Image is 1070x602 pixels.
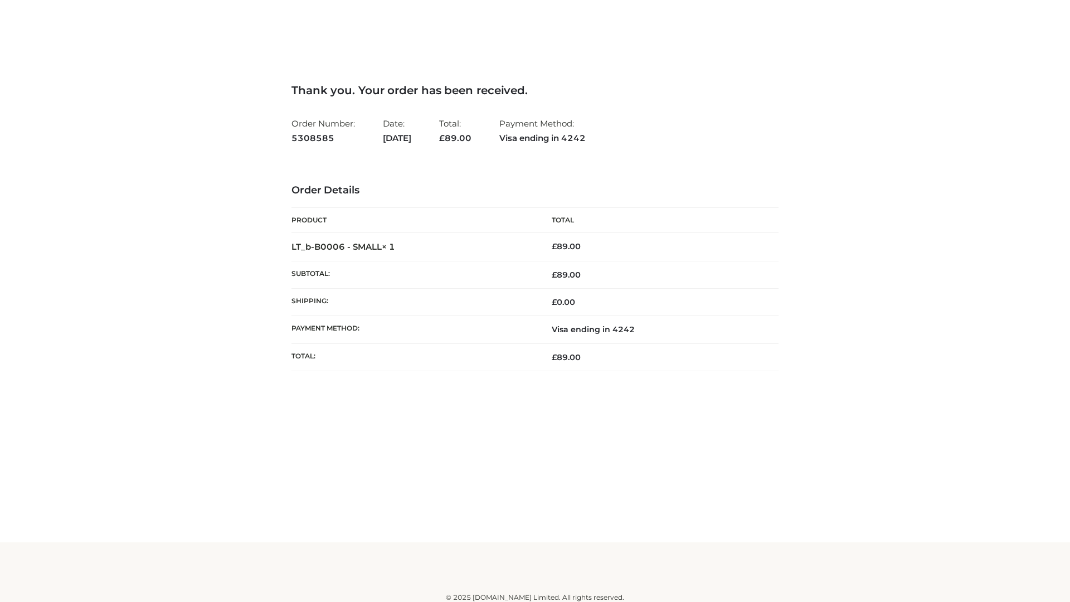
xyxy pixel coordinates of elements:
span: £ [439,133,445,143]
strong: 5308585 [291,131,355,145]
th: Total: [291,343,535,371]
strong: LT_b-B0006 - SMALL [291,241,395,252]
span: 89.00 [552,270,581,280]
strong: Visa ending in 4242 [499,131,586,145]
span: £ [552,241,557,251]
td: Visa ending in 4242 [535,316,779,343]
span: £ [552,270,557,280]
span: 89.00 [552,352,581,362]
span: £ [552,352,557,362]
li: Date: [383,114,411,148]
bdi: 0.00 [552,297,575,307]
li: Order Number: [291,114,355,148]
li: Total: [439,114,471,148]
strong: × 1 [382,241,395,252]
th: Payment method: [291,316,535,343]
th: Subtotal: [291,261,535,288]
h3: Thank you. Your order has been received. [291,84,779,97]
span: £ [552,297,557,307]
th: Total [535,208,779,233]
strong: [DATE] [383,131,411,145]
li: Payment Method: [499,114,586,148]
th: Product [291,208,535,233]
bdi: 89.00 [552,241,581,251]
span: 89.00 [439,133,471,143]
h3: Order Details [291,185,779,197]
th: Shipping: [291,289,535,316]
